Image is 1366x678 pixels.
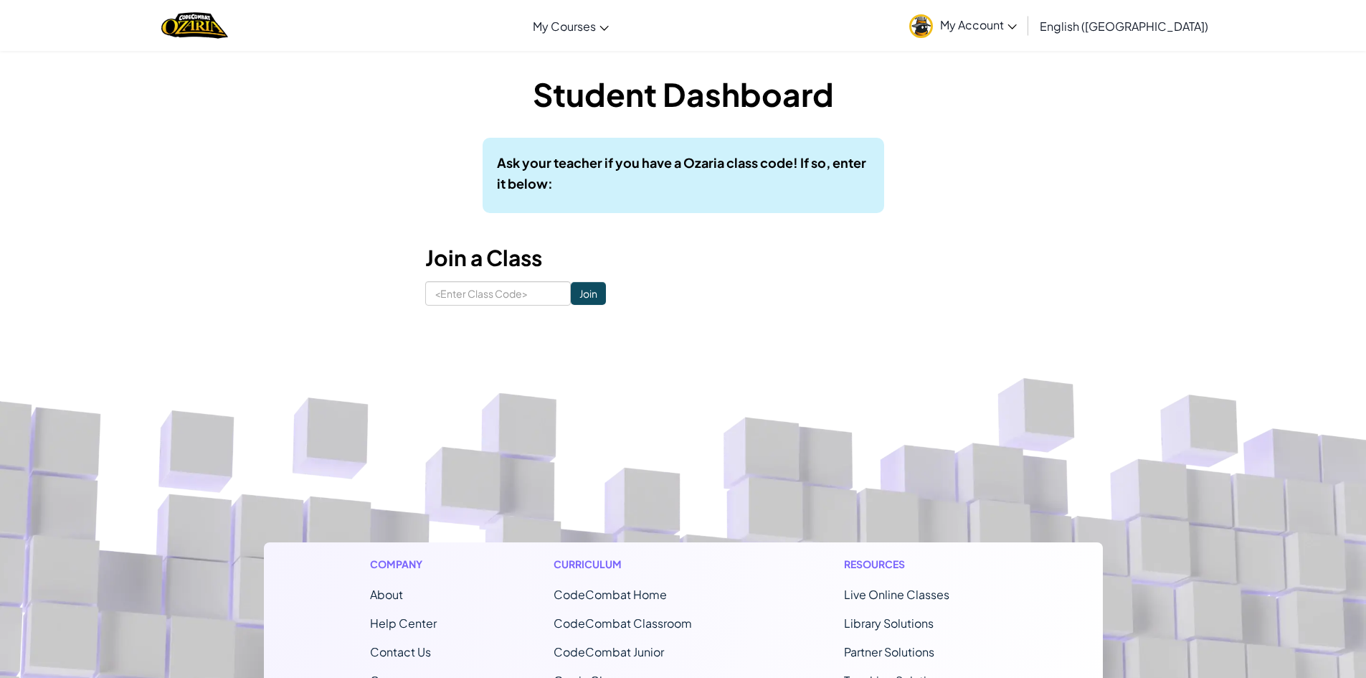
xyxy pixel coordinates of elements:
a: CodeCombat Junior [554,644,664,659]
a: My Courses [526,6,616,45]
h1: Student Dashboard [425,72,942,116]
span: My Courses [533,19,596,34]
input: <Enter Class Code> [425,281,571,306]
a: Ozaria by CodeCombat logo [161,11,228,40]
span: CodeCombat Home [554,587,667,602]
a: My Account [902,3,1024,48]
input: Join [571,282,606,305]
b: Ask your teacher if you have a Ozaria class code! If so, enter it below: [497,154,866,192]
a: Live Online Classes [844,587,949,602]
a: Library Solutions [844,616,934,631]
h1: Company [370,557,437,572]
h3: Join a Class [425,242,942,274]
span: My Account [940,17,1017,32]
a: English ([GEOGRAPHIC_DATA]) [1033,6,1215,45]
h1: Resources [844,557,997,572]
h1: Curriculum [554,557,727,572]
img: Home [161,11,228,40]
a: CodeCombat Classroom [554,616,692,631]
a: Partner Solutions [844,644,934,659]
a: About [370,587,403,602]
img: avatar [909,14,933,38]
span: Contact Us [370,644,431,659]
a: Help Center [370,616,437,631]
span: English ([GEOGRAPHIC_DATA]) [1040,19,1208,34]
